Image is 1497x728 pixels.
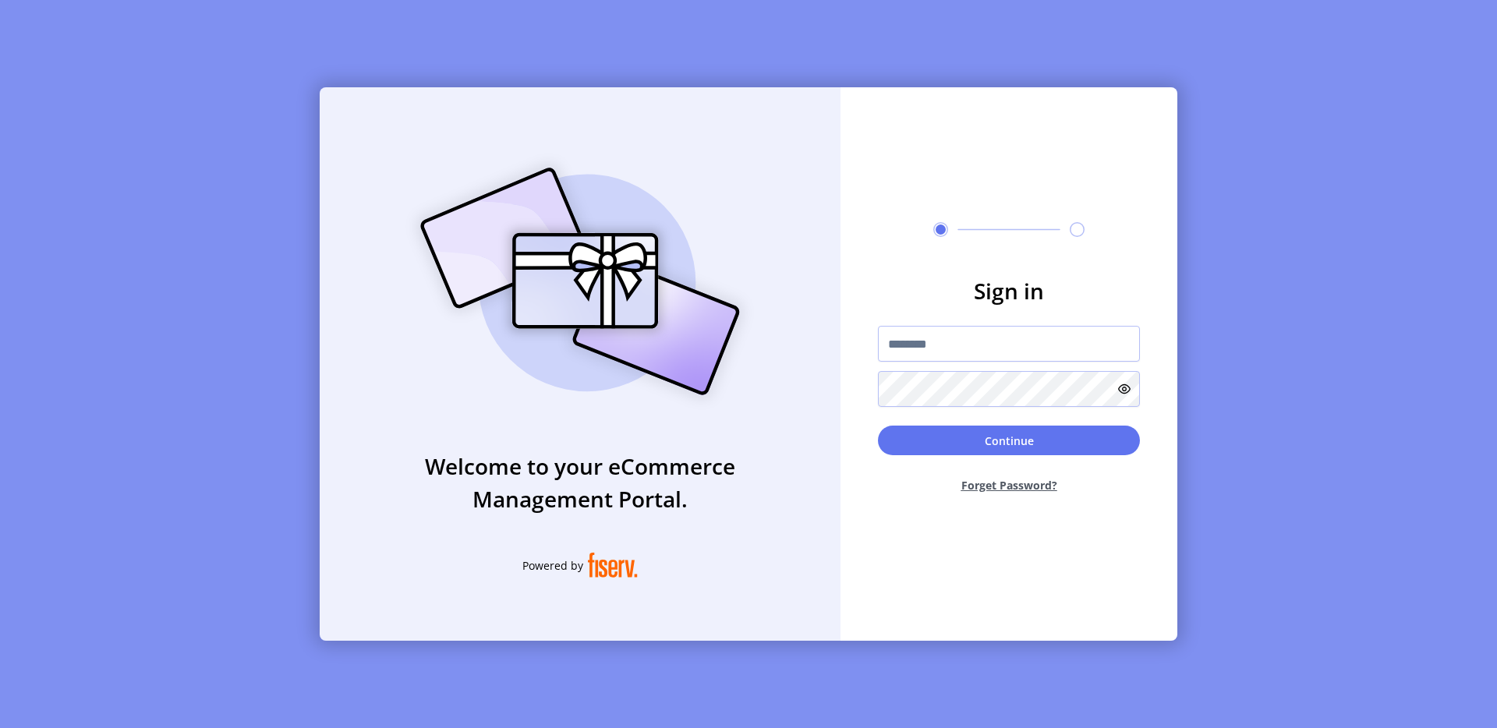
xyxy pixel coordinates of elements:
[878,465,1140,506] button: Forget Password?
[878,426,1140,455] button: Continue
[397,150,763,412] img: card_Illustration.svg
[878,274,1140,307] h3: Sign in
[320,450,841,515] h3: Welcome to your eCommerce Management Portal.
[522,557,583,574] span: Powered by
